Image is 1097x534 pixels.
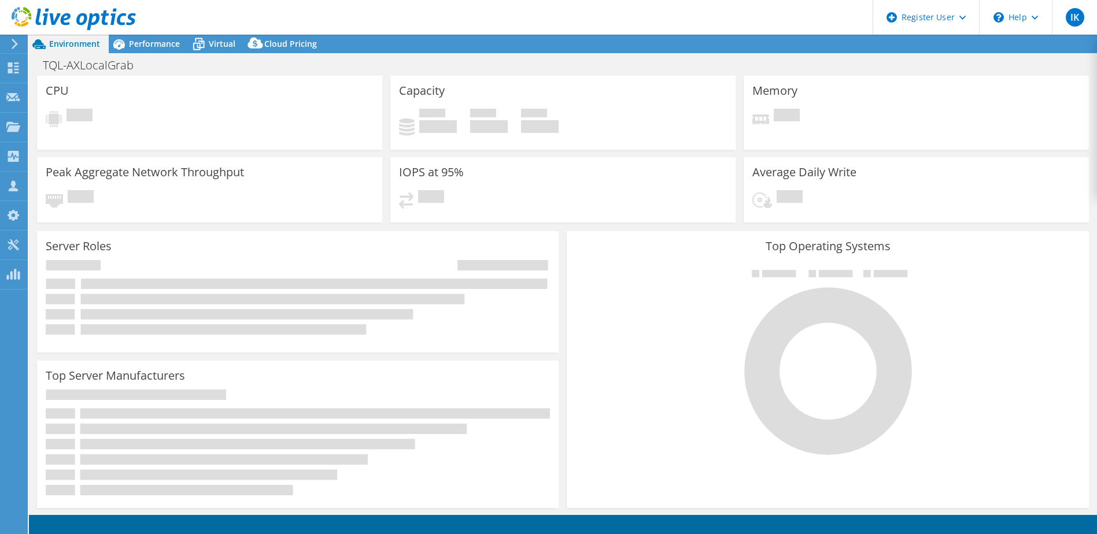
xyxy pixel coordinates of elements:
span: Cloud Pricing [264,38,317,49]
span: Pending [68,190,94,206]
h3: Memory [752,84,797,97]
h3: Top Server Manufacturers [46,369,185,382]
span: Pending [774,109,800,124]
span: Pending [67,109,93,124]
h3: Capacity [399,84,445,97]
span: Free [470,109,496,120]
h3: CPU [46,84,69,97]
span: Environment [49,38,100,49]
span: IK [1066,8,1084,27]
h4: 0 GiB [470,120,508,133]
span: Pending [418,190,444,206]
h4: 0 GiB [521,120,559,133]
h3: Server Roles [46,240,112,253]
h3: IOPS at 95% [399,166,464,179]
h1: TQL-AXLocalGrab [38,59,152,72]
span: Pending [777,190,803,206]
span: Virtual [209,38,235,49]
span: Performance [129,38,180,49]
h3: Peak Aggregate Network Throughput [46,166,244,179]
span: Used [419,109,445,120]
span: Total [521,109,547,120]
svg: \n [993,12,1004,23]
h3: Top Operating Systems [575,240,1080,253]
h4: 0 GiB [419,120,457,133]
h3: Average Daily Write [752,166,856,179]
